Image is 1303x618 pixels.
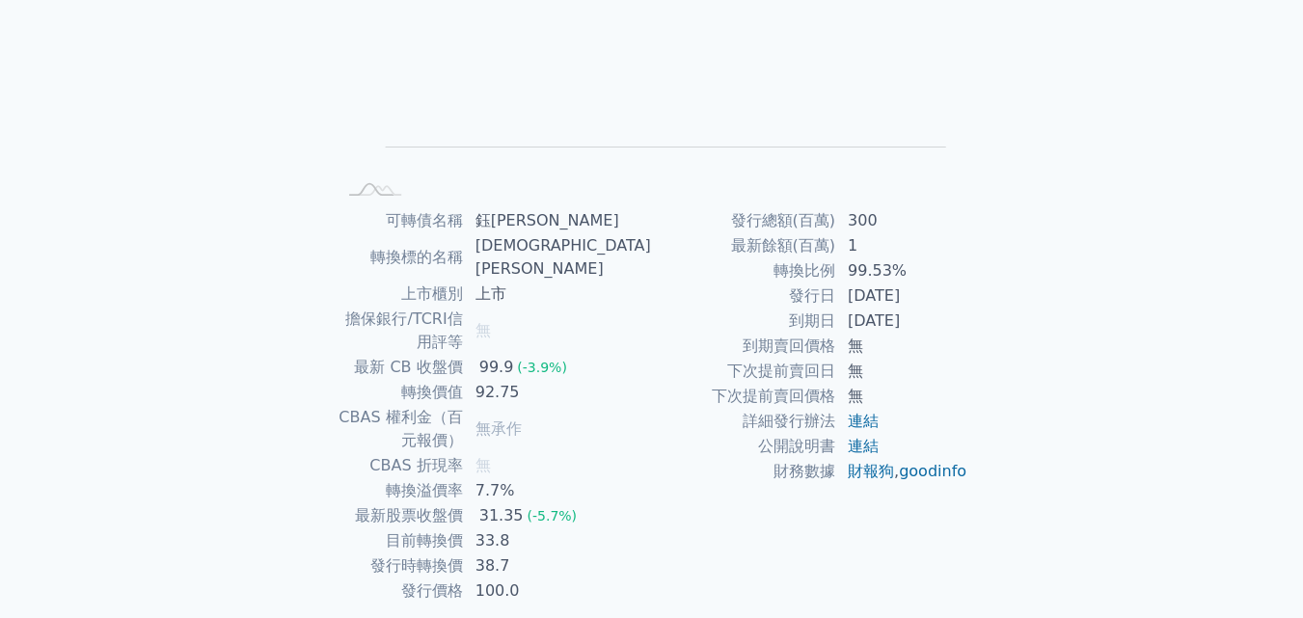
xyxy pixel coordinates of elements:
td: 轉換價值 [336,380,464,405]
span: 無 [475,321,491,339]
span: (-3.9%) [517,360,567,375]
td: 38.7 [464,553,652,578]
a: 連結 [848,412,879,430]
span: 無承作 [475,419,522,438]
td: 發行時轉換價 [336,553,464,578]
td: 財務數據 [652,459,836,484]
td: 到期賣回價格 [652,334,836,359]
a: 連結 [848,437,879,455]
td: CBAS 權利金（百元報價） [336,405,464,453]
td: 最新股票收盤價 [336,503,464,528]
td: 100.0 [464,578,652,604]
td: 鈺[PERSON_NAME] [464,208,652,233]
td: 擔保銀行/TCRI信用評等 [336,307,464,355]
td: CBAS 折現率 [336,453,464,478]
td: 發行日 [652,283,836,309]
td: 公開說明書 [652,434,836,459]
td: 最新 CB 收盤價 [336,355,464,380]
div: 31.35 [475,504,528,527]
td: 可轉債名稱 [336,208,464,233]
td: 轉換比例 [652,258,836,283]
td: 最新餘額(百萬) [652,233,836,258]
td: 轉換溢價率 [336,478,464,503]
td: 轉換標的名稱 [336,233,464,282]
span: (-5.7%) [527,508,577,524]
td: 300 [836,208,968,233]
td: 上市 [464,282,652,307]
a: goodinfo [899,462,966,480]
td: 發行總額(百萬) [652,208,836,233]
td: 99.53% [836,258,968,283]
td: 無 [836,384,968,409]
td: 詳細發行辦法 [652,409,836,434]
td: 33.8 [464,528,652,553]
td: , [836,459,968,484]
td: 發行價格 [336,578,464,604]
td: 1 [836,233,968,258]
td: 到期日 [652,309,836,334]
td: 無 [836,334,968,359]
a: 財報狗 [848,462,894,480]
td: 7.7% [464,478,652,503]
td: 上市櫃別 [336,282,464,307]
td: 無 [836,359,968,384]
td: [DEMOGRAPHIC_DATA][PERSON_NAME] [464,233,652,282]
div: 99.9 [475,356,518,379]
td: 下次提前賣回日 [652,359,836,384]
span: 無 [475,456,491,474]
td: 下次提前賣回價格 [652,384,836,409]
td: [DATE] [836,309,968,334]
td: 目前轉換價 [336,528,464,553]
td: [DATE] [836,283,968,309]
td: 92.75 [464,380,652,405]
